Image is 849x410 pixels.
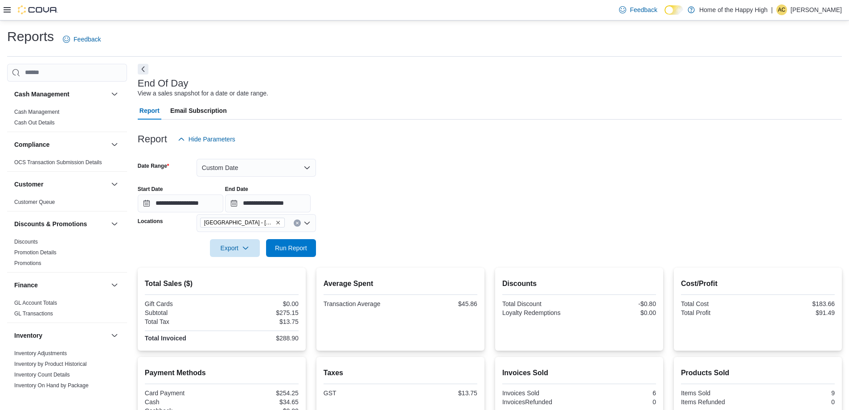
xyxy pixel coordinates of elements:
[14,350,67,356] a: Inventory Adjustments
[14,90,107,99] button: Cash Management
[223,309,299,316] div: $275.15
[109,179,120,190] button: Customer
[14,159,102,166] a: OCS Transaction Submission Details
[138,134,167,145] h3: Report
[109,330,120,341] button: Inventory
[615,1,660,19] a: Feedback
[778,4,786,15] span: AC
[138,78,189,89] h3: End Of Day
[7,28,54,46] h1: Reports
[402,300,477,307] div: $45.86
[7,236,127,272] div: Discounts & Promotions
[14,260,41,266] a: Promotions
[502,278,656,289] h2: Discounts
[759,300,835,307] div: $183.66
[14,219,107,228] button: Discounts & Promotions
[109,219,120,229] button: Discounts & Promotions
[14,281,107,290] button: Finance
[14,219,87,228] h3: Discounts & Promotions
[14,360,87,368] span: Inventory by Product Historical
[275,220,281,225] button: Remove Sherwood Park - Wye Road - Fire & Flower from selection in this group
[14,180,107,189] button: Customer
[145,389,220,397] div: Card Payment
[681,300,756,307] div: Total Cost
[174,130,239,148] button: Hide Parameters
[14,90,70,99] h3: Cash Management
[14,249,57,256] a: Promotion Details
[14,372,70,378] a: Inventory Count Details
[145,309,220,316] div: Subtotal
[681,368,835,378] h2: Products Sold
[502,368,656,378] h2: Invoices Sold
[699,4,767,15] p: Home of the Happy High
[14,260,41,267] span: Promotions
[681,309,756,316] div: Total Profit
[189,135,235,144] span: Hide Parameters
[138,195,223,212] input: Press the down key to open a popover containing a calendar.
[14,361,87,367] a: Inventory by Product Historical
[14,331,42,340] h3: Inventory
[502,309,578,316] div: Loyalty Redemptions
[14,140,49,149] h3: Compliance
[14,180,43,189] h3: Customer
[14,299,57,306] span: GL Account Totals
[759,309,835,316] div: $91.49
[324,278,477,289] h2: Average Spent
[138,162,169,170] label: Date Range
[304,219,311,227] button: Open list of options
[502,389,578,397] div: Invoices Sold
[215,239,254,257] span: Export
[223,389,299,397] div: $254.25
[145,278,299,289] h2: Total Sales ($)
[170,102,227,120] span: Email Subscription
[138,89,268,98] div: View a sales snapshot for a date or date range.
[223,318,299,325] div: $13.75
[7,197,127,211] div: Customer
[109,89,120,99] button: Cash Management
[581,309,656,316] div: $0.00
[791,4,842,15] p: [PERSON_NAME]
[759,398,835,406] div: 0
[145,335,186,342] strong: Total Invoiced
[275,244,307,253] span: Run Report
[14,159,102,166] span: OCS Transaction Submission Details
[14,108,59,116] span: Cash Management
[138,64,148,75] button: Next
[630,5,657,14] span: Feedback
[681,389,756,397] div: Items Sold
[14,300,57,306] a: GL Account Totals
[18,5,58,14] img: Cova
[138,186,163,193] label: Start Date
[581,300,656,307] div: -$0.80
[771,4,773,15] p: |
[14,199,55,205] a: Customer Queue
[145,300,220,307] div: Gift Cards
[294,219,301,227] button: Clear input
[14,382,89,389] a: Inventory On Hand by Package
[581,389,656,397] div: 6
[225,186,248,193] label: End Date
[59,30,104,48] a: Feedback
[581,398,656,406] div: 0
[266,239,316,257] button: Run Report
[14,239,38,245] a: Discounts
[14,109,59,115] a: Cash Management
[324,300,399,307] div: Transaction Average
[7,157,127,171] div: Compliance
[14,120,55,126] a: Cash Out Details
[223,335,299,342] div: $288.90
[210,239,260,257] button: Export
[14,310,53,317] span: GL Transactions
[197,159,316,177] button: Custom Date
[402,389,477,397] div: $13.75
[14,382,89,389] span: Inventory On Hand by Package
[502,398,578,406] div: InvoicesRefunded
[664,5,683,15] input: Dark Mode
[145,318,220,325] div: Total Tax
[776,4,787,15] div: Allan Cawthorne
[14,199,55,206] span: Customer Queue
[109,139,120,150] button: Compliance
